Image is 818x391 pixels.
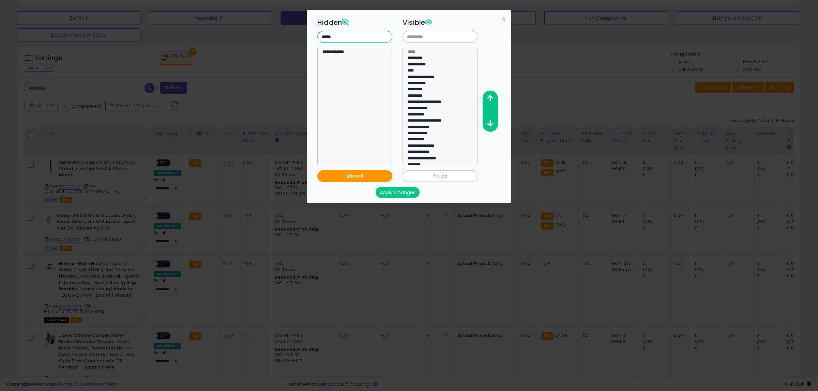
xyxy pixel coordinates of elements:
[501,14,506,24] span: ×
[317,17,392,28] h3: Hidden
[317,170,392,182] button: Show
[403,17,478,28] h3: Visible
[376,187,420,198] button: Apply Changes
[403,170,478,182] button: Hide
